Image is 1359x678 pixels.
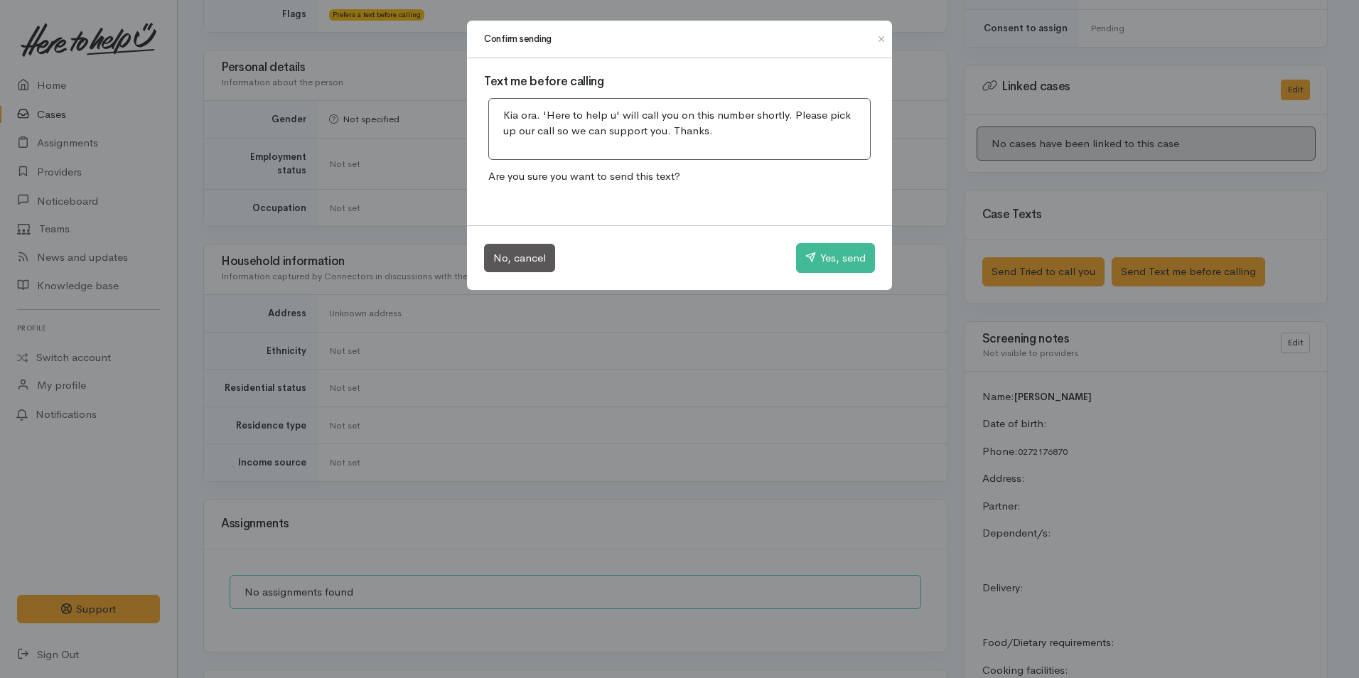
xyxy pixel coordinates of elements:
[796,243,875,273] button: Yes, send
[484,244,555,273] button: No, cancel
[503,107,856,139] p: Kia ora. 'Here to help u' will call you on this number shortly. Please pick up our call so we can...
[484,164,875,189] p: Are you sure you want to send this text?
[870,31,893,48] button: Close
[484,75,875,89] h3: Text me before calling
[484,32,552,46] h1: Confirm sending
